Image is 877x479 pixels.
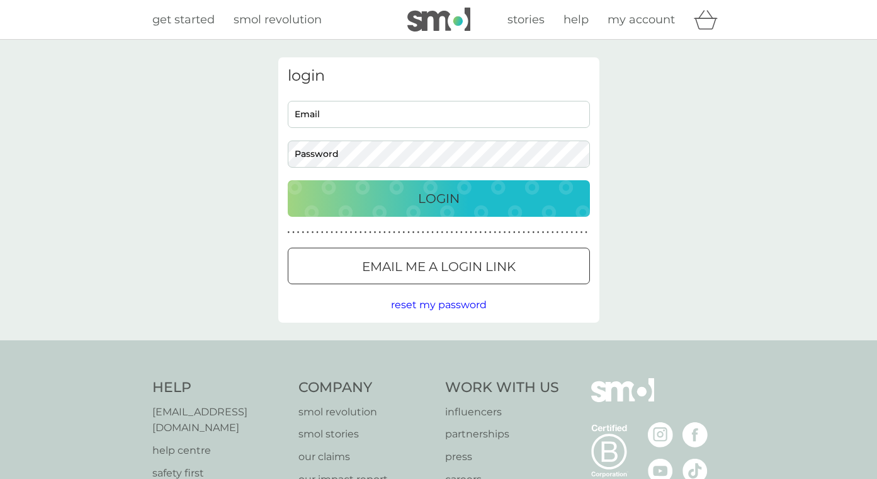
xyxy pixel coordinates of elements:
p: ● [316,229,319,236]
h4: Work With Us [445,378,559,398]
p: ● [331,229,333,236]
img: visit the smol Facebook page [682,422,708,447]
p: ● [307,229,309,236]
p: Login [418,188,460,209]
p: ● [288,229,290,236]
p: ● [542,229,545,236]
p: smol revolution [298,404,433,420]
span: stories [507,13,545,26]
img: visit the smol Instagram page [648,422,673,447]
a: smol revolution [234,11,322,29]
p: ● [480,229,482,236]
p: ● [365,229,367,236]
p: ● [570,229,573,236]
a: [EMAIL_ADDRESS][DOMAIN_NAME] [152,404,286,436]
p: ● [580,229,583,236]
p: ● [532,229,535,236]
p: ● [575,229,578,236]
p: ● [465,229,468,236]
p: ● [302,229,304,236]
p: ● [297,229,300,236]
div: basket [694,7,725,32]
p: ● [528,229,530,236]
p: Email me a login link [362,257,516,277]
p: ● [484,229,487,236]
img: smol [591,378,654,421]
p: ● [537,229,540,236]
a: help [563,11,589,29]
p: ● [470,229,472,236]
p: ● [427,229,429,236]
p: ● [489,229,492,236]
img: smol [407,8,470,32]
button: Login [288,180,590,217]
h4: Help [152,378,286,398]
p: ● [321,229,324,236]
p: ● [374,229,376,236]
a: press [445,449,559,465]
p: ● [292,229,295,236]
a: stories [507,11,545,29]
p: ● [475,229,477,236]
p: ● [585,229,587,236]
p: ● [326,229,329,236]
p: ● [369,229,371,236]
p: ● [336,229,338,236]
p: ● [403,229,405,236]
p: ● [504,229,506,236]
p: ● [422,229,424,236]
p: ● [345,229,348,236]
p: ● [499,229,501,236]
p: ● [546,229,549,236]
p: ● [417,229,419,236]
a: partnerships [445,426,559,442]
span: my account [608,13,675,26]
a: smol stories [298,426,433,442]
button: Email me a login link [288,248,590,284]
a: get started [152,11,215,29]
p: ● [513,229,516,236]
button: reset my password [391,297,487,313]
a: influencers [445,404,559,420]
p: ● [441,229,444,236]
p: ● [460,229,463,236]
p: ● [508,229,511,236]
p: ● [523,229,525,236]
p: ● [340,229,342,236]
p: ● [431,229,434,236]
span: help [563,13,589,26]
span: smol revolution [234,13,322,26]
p: ● [494,229,496,236]
p: ● [451,229,453,236]
a: help centre [152,442,286,459]
p: ● [412,229,415,236]
a: my account [608,11,675,29]
p: ● [446,229,448,236]
p: ● [350,229,353,236]
span: reset my password [391,299,487,311]
h4: Company [298,378,433,398]
p: ● [455,229,458,236]
p: ● [557,229,559,236]
p: ● [359,229,362,236]
p: ● [436,229,439,236]
p: ● [393,229,395,236]
p: ● [566,229,569,236]
p: ● [518,229,521,236]
p: ● [561,229,563,236]
span: get started [152,13,215,26]
p: ● [388,229,391,236]
p: ● [354,229,357,236]
p: ● [407,229,410,236]
h3: login [288,67,590,85]
a: our claims [298,449,433,465]
p: ● [312,229,314,236]
p: ● [552,229,554,236]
